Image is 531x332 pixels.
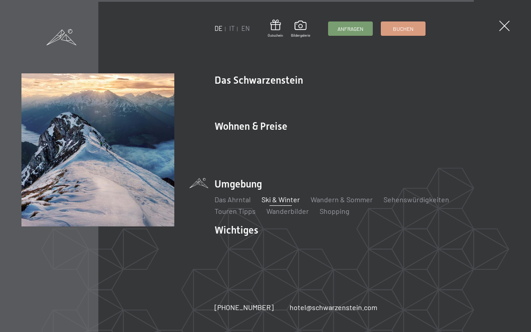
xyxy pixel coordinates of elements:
a: Gutschein [268,20,283,38]
a: EN [241,25,250,32]
a: Shopping [320,207,350,215]
a: Anfragen [329,22,372,35]
span: Gutschein [268,33,283,38]
a: IT [229,25,235,32]
span: Bildergalerie [291,33,310,38]
a: Buchen [381,22,425,35]
a: [PHONE_NUMBER] [215,302,274,312]
a: Wandern & Sommer [311,195,373,204]
span: Buchen [393,25,413,33]
span: [PHONE_NUMBER] [215,303,274,311]
a: Bildergalerie [291,21,310,38]
span: Anfragen [337,25,363,33]
a: hotel@schwarzenstein.com [290,302,377,312]
a: Ski & Winter [261,195,300,204]
a: Touren Tipps [215,207,256,215]
a: Das Ahrntal [215,195,251,204]
a: Wanderbilder [266,207,309,215]
a: Sehenswürdigkeiten [383,195,449,204]
a: DE [215,25,223,32]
